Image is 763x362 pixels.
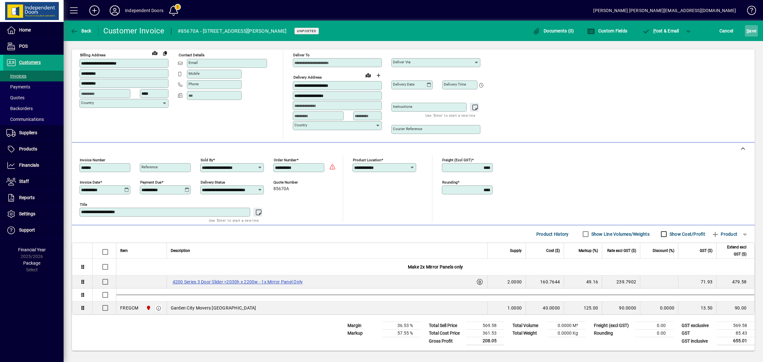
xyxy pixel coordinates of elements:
div: FREGCM [120,305,139,311]
mat-label: Sold by [201,158,213,162]
span: Markup (%) [579,247,598,254]
button: Cancel [718,25,735,37]
mat-label: Reference [141,165,158,169]
td: 361.53 [466,330,504,337]
span: Cancel [719,26,733,36]
a: Backorders [3,103,64,114]
span: Package [23,261,40,266]
span: P [653,28,656,33]
span: Backorders [6,106,33,111]
td: Margin [344,322,382,330]
td: 569.58 [717,322,755,330]
a: Quotes [3,92,64,103]
span: Rate excl GST ($) [607,247,636,254]
td: 71.93 [678,275,716,289]
td: 0.00 [635,330,673,337]
td: 40.0000 [526,302,564,314]
mat-label: Freight (excl GST) [442,158,472,162]
td: Markup [344,330,382,337]
span: ave [746,26,756,36]
mat-label: Rounding [442,180,457,184]
span: Cost ($) [546,247,560,254]
mat-label: Instructions [393,104,412,109]
span: Communications [6,117,44,122]
mat-label: Courier Reference [393,127,422,131]
button: Custom Fields [586,25,629,37]
a: Payments [3,81,64,92]
span: Back [70,28,92,33]
button: Profile [105,5,125,16]
span: Custom Fields [587,28,627,33]
span: Support [19,227,35,233]
span: GST ($) [700,247,712,254]
button: Product [708,228,740,240]
span: 85670A [273,186,289,191]
a: Suppliers [3,125,64,141]
td: Freight (excl GST) [591,322,635,330]
td: GST exclusive [678,322,717,330]
td: 655.01 [717,337,755,345]
td: 0.0000 M³ [547,322,586,330]
button: Add [84,5,105,16]
td: Rounding [591,330,635,337]
mat-label: Title [80,202,87,207]
td: Total Volume [509,322,547,330]
span: 1.0000 [507,305,522,311]
span: Settings [19,211,35,216]
span: Invoices [6,73,26,79]
mat-label: Invoice date [80,180,100,184]
span: Quote number [273,180,312,184]
mat-label: Delivery status [201,180,225,184]
button: Product History [534,228,571,240]
span: Financial Year [18,247,46,252]
mat-label: Order number [274,158,297,162]
td: 49.16 [564,275,602,289]
td: 57.55 % [382,330,421,337]
td: Total Sell Price [426,322,466,330]
a: Reports [3,190,64,206]
a: Support [3,222,64,238]
td: Total Weight [509,330,547,337]
td: 90.00 [716,302,754,314]
label: Show Cost/Profit [668,231,705,237]
span: Item [120,247,128,254]
span: Product History [536,229,569,239]
td: GST [678,330,717,337]
span: Discount (%) [653,247,674,254]
td: 125.00 [564,302,602,314]
td: 0.0000 [640,302,678,314]
td: 85.43 [717,330,755,337]
td: 36.53 % [382,322,421,330]
button: Copy to Delivery address [160,48,170,58]
mat-label: Country [294,123,307,127]
span: Product [711,229,737,239]
div: #85670A - [STREET_ADDRESS][PERSON_NAME] [178,26,287,36]
div: Customer Invoice [103,26,165,36]
mat-label: Country [81,101,94,105]
a: Invoices [3,71,64,81]
a: View on map [363,70,373,80]
div: Independent Doors [125,5,163,16]
mat-label: Email [189,60,198,65]
div: [PERSON_NAME] [PERSON_NAME][EMAIL_ADDRESS][DOMAIN_NAME] [593,5,736,16]
mat-label: Product location [353,158,381,162]
mat-label: Deliver via [393,60,410,64]
mat-label: Deliver To [293,53,310,57]
mat-hint: Use 'Enter' to start a new line [209,217,259,224]
mat-label: Payment due [140,180,162,184]
span: Christchurch [144,304,152,311]
span: Extend excl GST ($) [720,244,746,258]
td: 160.7644 [526,275,564,289]
td: GST inclusive [678,337,717,345]
td: Gross Profit [426,337,466,345]
a: Financials [3,157,64,173]
span: Description [171,247,190,254]
span: Products [19,146,37,151]
span: Suppliers [19,130,37,135]
td: 569.58 [466,322,504,330]
button: Save [745,25,758,37]
span: Staff [19,179,29,184]
app-page-header-button: Back [64,25,99,37]
td: 0.00 [635,322,673,330]
mat-label: Delivery date [393,82,415,87]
